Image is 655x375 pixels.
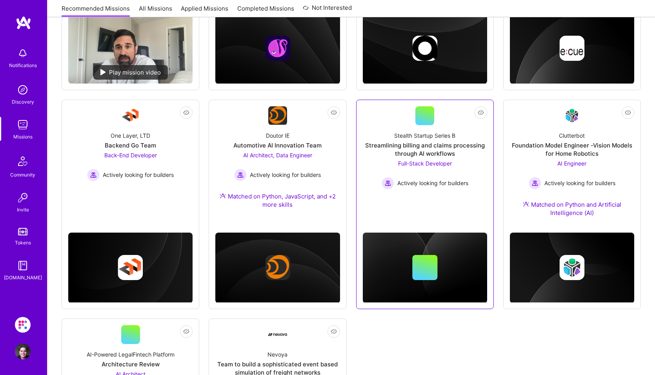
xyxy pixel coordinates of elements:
img: Company logo [559,255,584,280]
div: Tokens [15,238,31,247]
a: Completed Missions [237,4,294,17]
i: icon EyeClosed [183,328,189,335]
a: Company LogoOne Layer, LTDBackend Go TeamBack-End Developer Actively looking for buildersActively... [68,106,193,201]
a: Not Interested [303,3,352,17]
div: Discovery [12,98,34,106]
a: User Avatar [13,344,33,359]
img: tokens [18,228,27,235]
div: Matched on Python and Artificial Intelligence (AI) [510,200,634,217]
img: cover [510,233,634,303]
div: Stealth Startup Series B [394,131,455,140]
img: Company Logo [268,106,287,124]
div: One Layer, LTD [111,131,150,140]
img: Company logo [559,36,584,61]
img: Actively looking for builders [529,177,541,189]
a: Recommended Missions [62,4,130,17]
span: Actively looking for builders [103,171,174,179]
img: cover [363,233,487,303]
div: Clutterbot [559,131,585,140]
div: Architecture Review [102,360,160,368]
img: teamwork [15,117,31,133]
div: Community [10,171,35,179]
div: Matched on Python, JavaScript, and +2 more skills [215,192,340,209]
i: icon EyeClosed [478,109,484,116]
span: Actively looking for builders [397,179,468,187]
img: cover [68,233,193,303]
img: Actively looking for builders [382,177,394,189]
img: bell [15,46,31,61]
span: Back-End Developer [104,152,157,158]
span: Full-Stack Developer [398,160,452,167]
img: cover [215,233,340,303]
i: icon EyeClosed [625,109,631,116]
div: Notifications [9,61,37,69]
img: Evinced: Learning portal and AI content generation [15,317,31,333]
a: Company LogoDoutor IEAutomotive AI Innovation TeamAI Architect, Data Engineer Actively looking fo... [215,106,340,218]
a: Applied Missions [181,4,228,17]
div: Doutor IE [266,131,289,140]
i: icon EyeClosed [331,109,337,116]
a: Company LogoClutterbotFoundation Model Engineer -Vision Models for Home RoboticsAI Engineer Activ... [510,106,634,226]
img: Company logo [118,255,143,280]
i: icon EyeClosed [331,328,337,335]
img: Company logo [265,255,290,280]
img: Actively looking for builders [234,169,247,181]
img: guide book [15,258,31,273]
div: Streamlining billing and claims processing through AI workflows [363,141,487,158]
div: Missions [13,133,33,141]
a: Evinced: Learning portal and AI content generation [13,317,33,333]
img: play [100,69,106,75]
img: Company Logo [268,333,287,336]
img: Company Logo [562,106,581,125]
img: Ateam Purple Icon [523,201,529,207]
span: AI Architect, Data Engineer [243,152,312,158]
div: Automotive AI Innovation Team [233,141,322,149]
img: Ateam Purple Icon [220,193,226,199]
i: icon EyeClosed [183,109,189,116]
img: Invite [15,190,31,206]
div: Nevoya [267,350,287,359]
span: Actively looking for builders [250,171,321,179]
img: Company logo [412,36,437,61]
div: AI-Powered LegalFintech Platform [87,350,175,359]
img: Company logo [265,36,290,61]
img: No Mission [68,13,193,83]
div: Backend Go Team [105,141,156,149]
img: User Avatar [15,344,31,359]
span: AI Engineer [557,160,586,167]
div: Play mission video [93,65,168,80]
a: Stealth Startup Series BStreamlining billing and claims processing through AI workflowsFull-Stack... [363,106,487,201]
img: Company Logo [121,106,140,125]
div: Foundation Model Engineer -Vision Models for Home Robotics [510,141,634,158]
img: Actively looking for builders [87,169,100,181]
img: logo [16,16,31,30]
a: All Missions [139,4,172,17]
span: Actively looking for builders [544,179,615,187]
div: Invite [17,206,29,214]
div: [DOMAIN_NAME] [4,273,42,282]
img: discovery [15,82,31,98]
img: Community [13,152,32,171]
